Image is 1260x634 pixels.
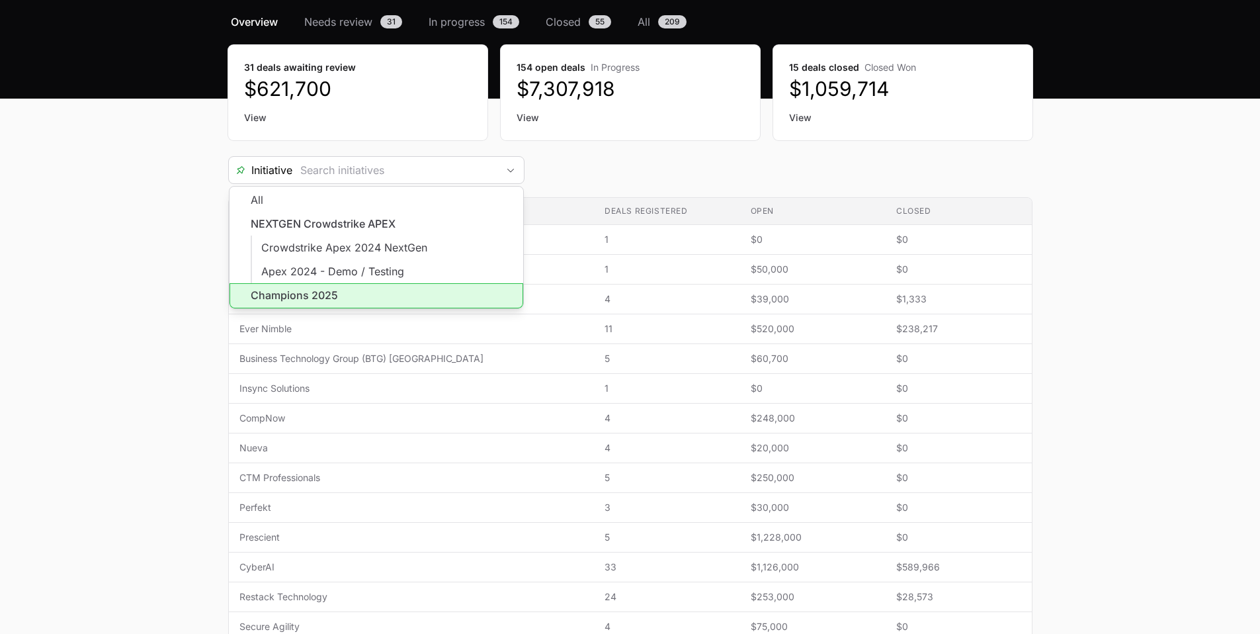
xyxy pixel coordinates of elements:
span: 55 [589,15,611,28]
dt: 31 deals awaiting review [244,61,472,74]
span: $50,000 [751,263,875,276]
span: 1 [605,263,729,276]
span: $248,000 [751,412,875,425]
span: 3 [605,501,729,514]
a: Closed55 [543,14,614,30]
span: $20,000 [751,441,875,455]
span: $0 [896,352,1021,365]
span: In Progress [591,62,640,73]
span: 209 [658,15,687,28]
th: Deals registered [594,198,739,225]
span: All [638,14,650,30]
span: Closed [546,14,581,30]
dt: 15 deals closed [789,61,1017,74]
dd: $621,700 [244,77,472,101]
span: 1 [605,382,729,395]
dd: $7,307,918 [517,77,744,101]
span: Nueva [239,441,584,455]
span: 11 [605,322,729,336]
span: Ever Nimble [239,322,584,336]
span: $520,000 [751,322,875,336]
span: $0 [896,382,1021,395]
span: 5 [605,531,729,544]
span: 31 [380,15,402,28]
span: 24 [605,590,729,604]
a: Needs review31 [302,14,405,30]
nav: Deals navigation [228,14,1032,30]
span: $0 [751,233,875,246]
span: $0 [896,501,1021,514]
th: Open [740,198,886,225]
span: 33 [605,561,729,574]
a: All209 [635,14,689,30]
span: $1,126,000 [751,561,875,574]
span: $0 [896,263,1021,276]
span: 154 [493,15,519,28]
span: $28,573 [896,590,1021,604]
div: Close [497,157,524,183]
span: Perfekt [239,501,584,514]
span: Business Technology Group (BTG) [GEOGRAPHIC_DATA] [239,352,584,365]
span: $589,966 [896,561,1021,574]
span: Overview [231,14,278,30]
span: $1,228,000 [751,531,875,544]
span: $0 [896,441,1021,455]
span: $0 [751,382,875,395]
span: $1,333 [896,293,1021,306]
th: Closed [886,198,1032,225]
span: Needs review [304,14,372,30]
span: $60,700 [751,352,875,365]
span: $0 [896,620,1021,633]
span: $0 [896,471,1021,484]
span: $0 [896,233,1021,246]
span: 4 [605,412,729,425]
span: $238,217 [896,322,1021,336]
span: $253,000 [751,590,875,604]
span: In progress [429,14,485,30]
span: $250,000 [751,471,875,484]
span: 4 [605,620,729,633]
span: Prescient [239,531,584,544]
span: CTM Professionals [239,471,584,484]
span: 4 [605,293,729,306]
a: Overview [228,14,280,30]
span: Restack Technology [239,590,584,604]
a: View [517,111,744,124]
span: 1 [605,233,729,246]
span: Secure Agility [239,620,584,633]
span: CyberAI [239,561,584,574]
span: $75,000 [751,620,875,633]
span: $39,000 [751,293,875,306]
span: Closed Won [864,62,916,73]
span: 5 [605,352,729,365]
span: $0 [896,412,1021,425]
span: CompNow [239,412,584,425]
span: $0 [896,531,1021,544]
dd: $1,059,714 [789,77,1017,101]
span: 5 [605,471,729,484]
span: $30,000 [751,501,875,514]
input: Search initiatives [292,157,497,183]
a: In progress154 [426,14,522,30]
span: Initiative [229,162,292,178]
a: View [789,111,1017,124]
dt: 154 open deals [517,61,744,74]
span: Insync Solutions [239,382,584,395]
a: View [244,111,472,124]
span: 4 [605,441,729,455]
